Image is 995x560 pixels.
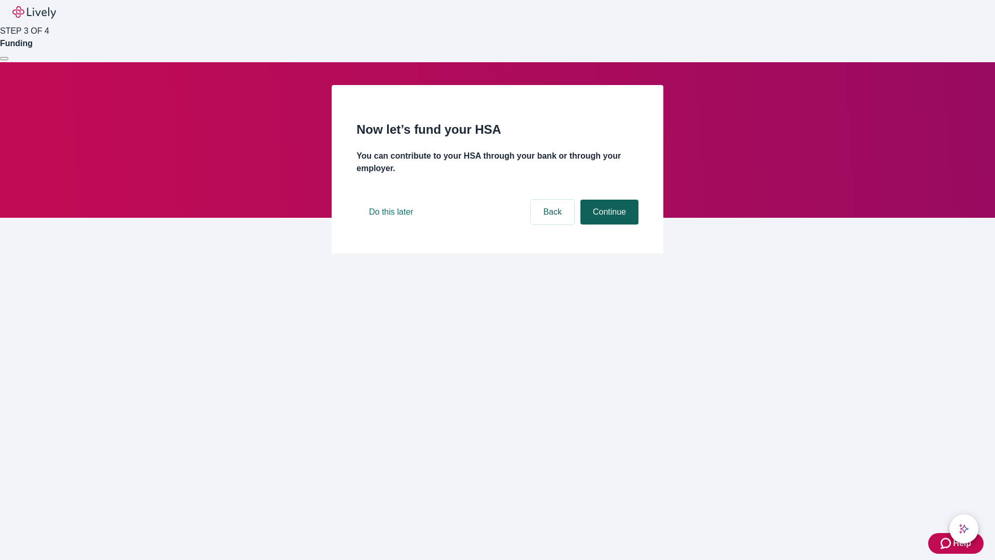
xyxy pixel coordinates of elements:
svg: Zendesk support icon [941,537,953,550]
button: Zendesk support iconHelp [928,533,984,554]
button: Continue [580,200,638,225]
h2: Now let’s fund your HSA [357,120,638,139]
span: Help [953,537,971,550]
button: Back [531,200,574,225]
img: Lively [12,6,56,19]
button: chat [949,514,978,543]
h4: You can contribute to your HSA through your bank or through your employer. [357,150,638,175]
button: Do this later [357,200,425,225]
svg: Lively AI Assistant [959,524,969,534]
